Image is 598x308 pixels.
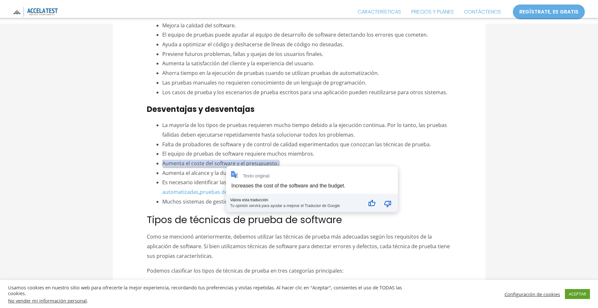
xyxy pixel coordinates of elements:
font: La mayoría de los tipos de pruebas requieren mucho tiempo debido a la ejecución continua. Por lo ... [162,122,447,138]
a: ACEPTAR [565,289,590,299]
div: Increases the cost of the software and the budget. [231,183,345,188]
font: Falta de probadores de software y de control de calidad experimentados que conozcan las técnicas ... [162,141,431,148]
a: pruebas de caja negra o pruebas de caja blanca [200,188,316,195]
font: Ayuda a optimizar el código y deshacerse de líneas de código no deseadas. [162,41,344,48]
font: ACEPTAR [569,291,586,297]
font: Aumenta el coste del software y el presupuesto. [162,160,279,167]
font: Los casos de prueba y los escenarios de prueba escritos para una aplicación pueden reutilizarse p... [162,89,447,96]
font: Tipos de técnicas de prueba de software [147,213,342,227]
font: Previene futuros problemas, fallas y quejas de los usuarios finales. [162,50,323,58]
font: El equipo de pruebas de software requiere muchos miembros. [162,150,314,157]
font: . [87,297,88,304]
font: , [199,188,200,195]
font: Las pruebas manuales no requieren conocimiento de un lenguaje de programación. [162,79,366,86]
button: Mala traducción [380,196,396,211]
font: Aumenta la satisfacción del cliente y la experiencia del usuario. [162,60,314,67]
font: Usamos cookies en nuestro sitio web para ofrecerte la mejor experiencia, recordando tus preferenc... [8,284,402,296]
font: Es necesario identificar las técnicas y tipos de pruebas exactos (por ejemplo: [162,179,348,186]
div: Texto original [243,173,270,178]
a: Configuración de cookies [504,291,560,297]
font: Ahorra tiempo en la ejecución de pruebas cuando se utilizan pruebas de automatización. [162,69,379,77]
button: Buena traducción [364,196,379,211]
font: No vender mi información personal [8,297,87,304]
font: Aumenta el alcance y la duración del ciclo de vida del desarrollo de software (SDLC). [162,169,365,177]
font: Como se mencionó anteriormente, debemos utilizar las técnicas de prueba más adecuadas según los r... [147,233,450,259]
div: Tu opinión servirá para ayudar a mejorar el Traductor de Google [230,202,362,208]
font: Desventajas y desventajas [147,104,254,114]
font: El equipo de pruebas puede ayudar al equipo de desarrollo de software detectando los errores que ... [162,31,428,38]
font: Muchos sistemas de gestión de pruebas son costosos o poco prácticos. [162,198,336,205]
font: Mejora la calidad del software. [162,22,236,29]
font: Podemos clasificar los tipos de técnicas de prueba en tres categorías principales: [147,267,344,274]
div: Valora esta traducción [230,198,362,202]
